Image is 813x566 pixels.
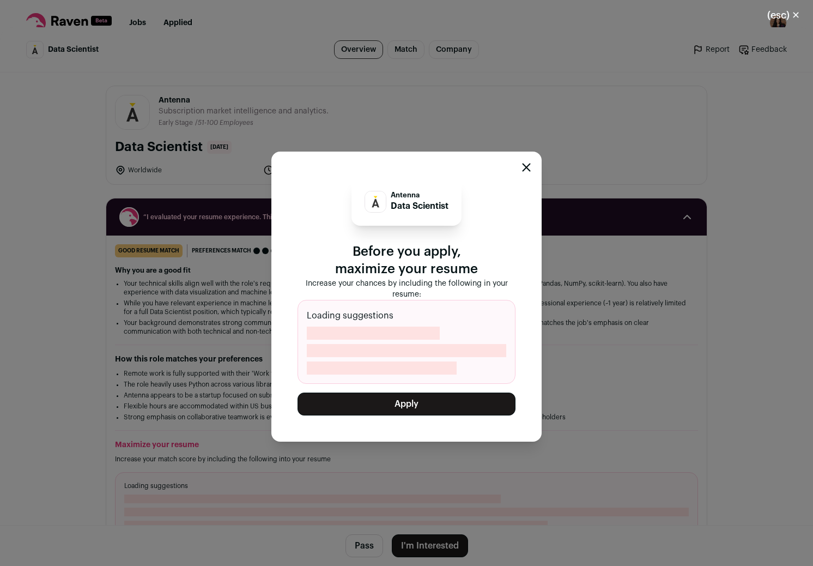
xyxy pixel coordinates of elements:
[298,278,515,300] p: Increase your chances by including the following in your resume:
[754,3,813,27] button: Close modal
[391,200,448,213] p: Data Scientist
[391,191,448,200] p: Antenna
[298,393,515,416] button: Apply
[298,243,515,278] p: Before you apply, maximize your resume
[365,191,386,212] img: 686aefb0799dd9b4cb081acb471088b09622f5867561e9cb5dcaf67d9b74f834.jpg
[522,163,531,172] button: Close modal
[298,300,515,384] div: Loading suggestions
